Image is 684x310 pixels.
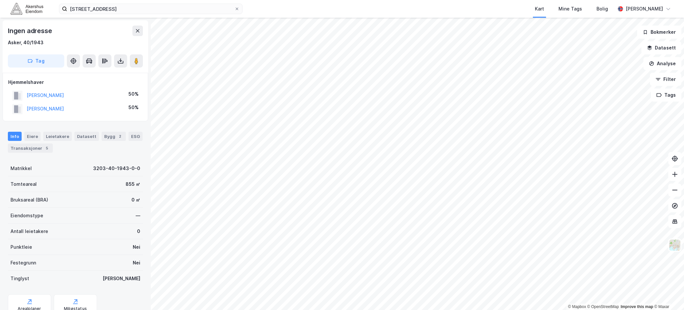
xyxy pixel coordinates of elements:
div: [PERSON_NAME] [626,5,663,13]
div: Kart [535,5,544,13]
div: Kontrollprogram for chat [651,279,684,310]
iframe: Chat Widget [651,279,684,310]
div: Info [8,132,22,141]
div: 0 ㎡ [131,196,140,204]
a: Improve this map [621,304,653,309]
div: Asker, 40/1943 [8,39,44,47]
div: 0 [137,227,140,235]
div: Bygg [102,132,126,141]
div: 855 ㎡ [126,180,140,188]
div: Bruksareal (BRA) [10,196,48,204]
a: Mapbox [568,304,586,309]
div: Ingen adresse [8,26,53,36]
div: 2 [117,133,123,140]
div: Nei [133,243,140,251]
div: ESG [128,132,143,141]
div: Hjemmelshaver [8,78,143,86]
div: Transaksjoner [8,144,53,153]
button: Datasett [641,41,681,54]
a: OpenStreetMap [587,304,619,309]
div: 5 [44,145,50,151]
input: Søk på adresse, matrikkel, gårdeiere, leietakere eller personer [67,4,234,14]
div: Eiere [24,132,41,141]
div: Antall leietakere [10,227,48,235]
button: Bokmerker [637,26,681,39]
div: Eiendomstype [10,212,43,220]
div: Punktleie [10,243,32,251]
div: Matrikkel [10,165,32,172]
div: Mine Tags [558,5,582,13]
button: Filter [650,73,681,86]
div: Tomteareal [10,180,37,188]
img: akershus-eiendom-logo.9091f326c980b4bce74ccdd9f866810c.svg [10,3,43,14]
div: Tinglyst [10,275,29,282]
div: Datasett [74,132,99,141]
div: Leietakere [43,132,72,141]
div: Festegrunn [10,259,36,267]
div: [PERSON_NAME] [103,275,140,282]
div: Bolig [596,5,608,13]
div: 3203-40-1943-0-0 [93,165,140,172]
button: Tags [651,88,681,102]
button: Tag [8,54,64,68]
div: — [136,212,140,220]
div: 50% [128,104,139,111]
img: Z [669,239,681,251]
button: Analyse [643,57,681,70]
div: 50% [128,90,139,98]
div: Nei [133,259,140,267]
